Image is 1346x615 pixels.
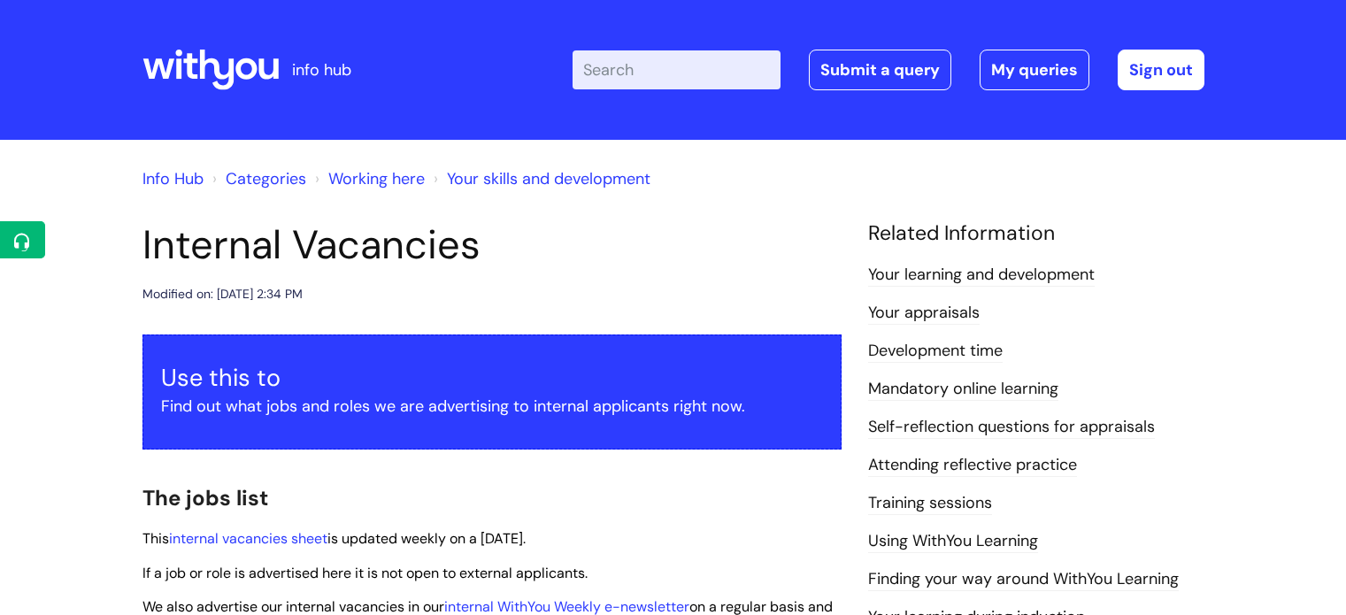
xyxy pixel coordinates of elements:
[573,50,1204,90] div: | -
[868,454,1077,477] a: Attending reflective practice
[226,168,306,189] a: Categories
[292,56,351,84] p: info hub
[809,50,951,90] a: Submit a query
[142,168,204,189] a: Info Hub
[208,165,306,193] li: Solution home
[980,50,1089,90] a: My queries
[868,302,980,325] a: Your appraisals
[169,529,327,548] a: internal vacancies sheet
[868,530,1038,553] a: Using WithYou Learning
[161,392,823,420] p: Find out what jobs and roles we are advertising to internal applicants right now.
[868,568,1179,591] a: Finding your way around WithYou Learning
[868,416,1155,439] a: Self-reflection questions for appraisals
[447,168,650,189] a: Your skills and development
[142,564,588,582] span: If a job or role is advertised here it is not open to external applicants.
[868,264,1095,287] a: Your learning and development
[429,165,650,193] li: Your skills and development
[328,168,425,189] a: Working here
[142,529,526,548] span: This is updated weekly on a [DATE].
[868,378,1058,401] a: Mandatory online learning
[573,50,781,89] input: Search
[1118,50,1204,90] a: Sign out
[161,364,823,392] h3: Use this to
[311,165,425,193] li: Working here
[142,283,303,305] div: Modified on: [DATE] 2:34 PM
[142,484,268,511] span: The jobs list
[142,221,842,269] h1: Internal Vacancies
[868,221,1204,246] h4: Related Information
[868,340,1003,363] a: Development time
[868,492,992,515] a: Training sessions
